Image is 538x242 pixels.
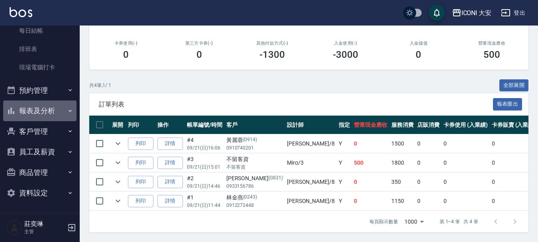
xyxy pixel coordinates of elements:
[352,116,389,134] th: 營業現金應收
[352,173,389,191] td: 0
[389,134,416,153] td: 1500
[415,173,442,191] td: 0
[442,134,490,153] td: 0
[245,41,299,46] h2: 其他付款方式(-)
[3,142,77,162] button: 員工及薪資
[112,195,124,207] button: expand row
[442,116,490,134] th: 卡券使用 (入業績)
[442,173,490,191] td: 0
[442,192,490,211] td: 0
[285,192,337,211] td: [PERSON_NAME] /8
[185,116,224,134] th: 帳單編號/時間
[442,153,490,172] td: 0
[389,116,416,134] th: 服務消費
[226,144,283,151] p: 0910740201
[415,192,442,211] td: 0
[461,8,492,18] div: ICONI 大安
[128,176,153,188] button: 列印
[157,176,183,188] a: 詳情
[285,153,337,172] td: Miro /3
[226,183,283,190] p: 0933156786
[285,173,337,191] td: [PERSON_NAME] /8
[449,5,495,21] button: ICONI 大安
[352,153,389,172] td: 500
[185,153,224,172] td: #3
[337,173,352,191] td: Y
[415,116,442,134] th: 店販消費
[226,174,283,183] div: [PERSON_NAME]
[285,116,337,134] th: 設計師
[499,79,529,92] button: 全部展開
[337,153,352,172] td: Y
[285,134,337,153] td: [PERSON_NAME] /8
[3,40,77,58] a: 排班表
[490,116,538,134] th: 卡券販賣 (入業績)
[415,153,442,172] td: 0
[243,136,257,144] p: (0914)
[415,134,442,153] td: 0
[185,192,224,211] td: #1
[172,41,226,46] h2: 第三方卡券(-)
[89,82,111,89] p: 共 4 筆, 1 / 1
[465,41,519,46] h2: 營業現金應收
[226,202,283,209] p: 0912272448
[318,41,373,46] h2: 入金使用(-)
[243,193,257,202] p: (0243)
[3,183,77,203] button: 資料設定
[128,195,153,207] button: 列印
[490,173,538,191] td: 0
[490,153,538,172] td: 0
[187,183,222,190] p: 09/21 (日) 14:46
[155,116,185,134] th: 操作
[112,157,124,169] button: expand row
[440,218,478,225] p: 第 1–4 筆 共 4 筆
[490,134,538,153] td: 0
[498,6,528,20] button: 登出
[123,49,129,60] h3: 0
[99,41,153,46] h2: 卡券使用(-)
[3,80,77,101] button: 預約管理
[416,49,421,60] h3: 0
[389,153,416,172] td: 1800
[352,134,389,153] td: 0
[126,116,155,134] th: 列印
[337,116,352,134] th: 指定
[269,174,283,183] p: (0831)
[187,202,222,209] p: 09/21 (日) 11:44
[369,218,398,225] p: 每頁顯示數量
[128,157,153,169] button: 列印
[226,163,283,171] p: 不留客資
[333,49,358,60] h3: -3000
[157,195,183,207] a: 詳情
[226,193,283,202] div: 林金燕
[429,5,445,21] button: save
[224,116,285,134] th: 客戶
[99,100,493,108] span: 訂單列表
[10,7,32,17] img: Logo
[3,22,77,40] a: 每日結帳
[483,49,500,60] h3: 500
[337,134,352,153] td: Y
[187,163,222,171] p: 09/21 (日) 15:01
[3,100,77,121] button: 報表及分析
[490,192,538,211] td: 0
[196,49,202,60] h3: 0
[226,136,283,144] div: 黃麗蓉
[352,192,389,211] td: 0
[185,173,224,191] td: #2
[157,157,183,169] a: 詳情
[259,49,285,60] h3: -1300
[6,220,22,236] img: Person
[128,138,153,150] button: 列印
[24,220,65,228] h5: 莊奕琳
[157,138,183,150] a: 詳情
[112,138,124,150] button: expand row
[185,134,224,153] td: #4
[110,116,126,134] th: 展開
[389,173,416,191] td: 350
[3,121,77,142] button: 客戶管理
[392,41,446,46] h2: 入金儲值
[24,228,65,235] p: 主管
[401,211,427,232] div: 1000
[3,162,77,183] button: 商品管理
